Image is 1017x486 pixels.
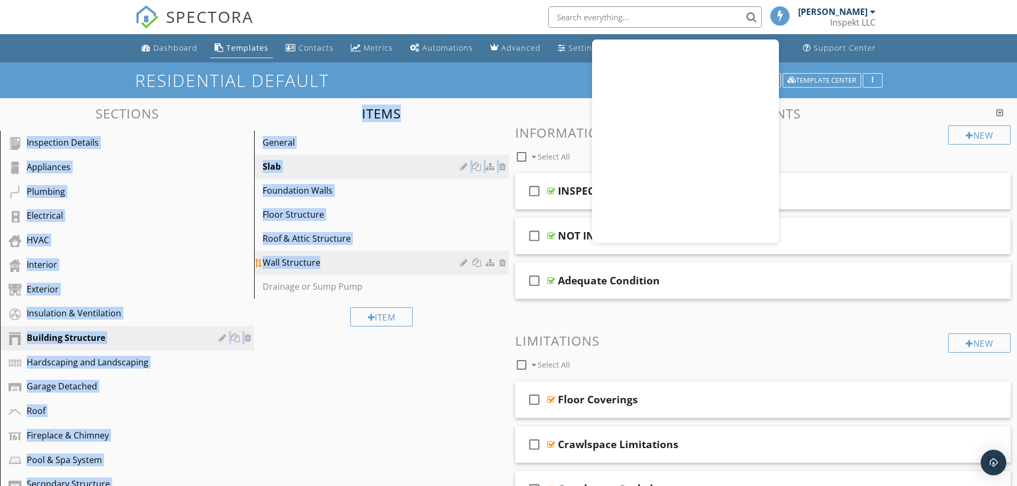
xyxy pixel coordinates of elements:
div: Settings [569,43,601,53]
i: check_box_outline_blank [526,178,543,204]
div: Appliances [27,161,203,173]
div: Templates [226,43,269,53]
a: Advanced [486,38,545,58]
div: Template Center [787,77,856,84]
img: The Best Home Inspection Software - Spectora [135,5,159,29]
span: Select All [538,152,570,162]
div: Floor Coverings [558,393,638,406]
div: Plumbing [27,185,203,198]
i: check_box_outline_blank [526,223,543,249]
div: Exterior [27,283,203,296]
a: Template Center [783,75,861,84]
button: Template Center [783,73,861,88]
div: Hardscaping and Landscaping [27,356,203,369]
h3: Limitations [515,333,1011,348]
div: [PERSON_NAME] [798,6,868,17]
h3: Comments [515,106,1011,121]
h1: Residential Default [135,71,882,90]
div: Floor Structure [263,208,463,221]
div: New [948,333,1011,353]
div: Foundation Walls [263,184,463,197]
div: Electrical [27,209,203,222]
i: check_box_outline_blank [526,268,543,293]
div: Interior [27,258,203,271]
a: New Inspection [688,38,769,58]
a: Inspections [613,38,680,58]
a: Support Center [799,38,880,58]
div: Fireplace & Chimney [27,429,203,442]
a: Dashboard [137,38,202,58]
div: Item [350,307,413,326]
div: Adequate Condition [558,274,660,287]
div: Support Center [814,43,876,53]
div: Automations [422,43,473,53]
div: Roof & Attic Structure [263,232,463,245]
i: check_box_outline_blank [526,432,543,457]
div: Contacts [298,43,334,53]
div: Pool & Spa System [27,453,203,466]
div: General [263,136,463,149]
div: Metrics [364,43,393,53]
div: Advanced [501,43,541,53]
span: Select All [538,360,570,370]
div: HVAC [27,234,203,246]
input: Search everything... [548,6,762,28]
div: INSPECTED [558,185,613,197]
div: Building Structure [27,331,203,344]
div: Open Intercom Messenger [981,450,1006,475]
div: Drainage or Sump Pump [263,280,463,293]
a: Metrics [346,38,397,58]
i: check_box_outline_blank [526,387,543,412]
div: Inspekt LLC [830,17,876,28]
div: Insulation & Ventilation [27,307,203,320]
div: Crawlspace Limitations [558,438,679,451]
div: Garage Detached [27,380,203,393]
h3: Items [254,106,508,121]
div: Slab [263,160,463,173]
a: Automations (Basic) [406,38,477,58]
a: Contacts [281,38,338,58]
a: Settings [554,38,605,58]
div: Roof [27,404,203,417]
div: Dashboard [153,43,198,53]
div: Inspection Details [27,136,203,149]
div: New [948,125,1011,145]
div: NOT INSPECTED [558,229,638,242]
span: SPECTORA [166,5,254,28]
div: Wall Structure [263,256,463,269]
a: Templates [210,38,273,58]
a: SPECTORA [135,14,254,37]
h3: Informational [515,125,1011,140]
